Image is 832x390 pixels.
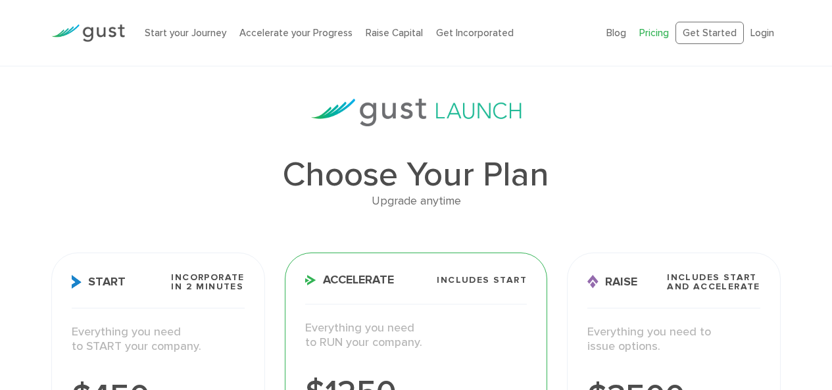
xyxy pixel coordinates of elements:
[667,273,760,291] span: Includes START and ACCELERATE
[606,27,626,39] a: Blog
[311,99,522,126] img: gust-launch-logos.svg
[437,276,527,285] span: Includes START
[366,27,423,39] a: Raise Capital
[436,27,514,39] a: Get Incorporated
[72,275,126,289] span: Start
[639,27,669,39] a: Pricing
[750,27,774,39] a: Login
[305,275,316,285] img: Accelerate Icon
[72,275,82,289] img: Start Icon X2
[72,325,245,354] p: Everything you need to START your company.
[305,274,394,286] span: Accelerate
[675,22,744,45] a: Get Started
[171,273,244,291] span: Incorporate in 2 Minutes
[587,275,637,289] span: Raise
[51,158,781,192] h1: Choose Your Plan
[51,192,781,211] div: Upgrade anytime
[239,27,353,39] a: Accelerate your Progress
[145,27,226,39] a: Start your Journey
[305,321,527,351] p: Everything you need to RUN your company.
[587,275,599,289] img: Raise Icon
[587,325,760,354] p: Everything you need to issue options.
[51,24,125,42] img: Gust Logo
